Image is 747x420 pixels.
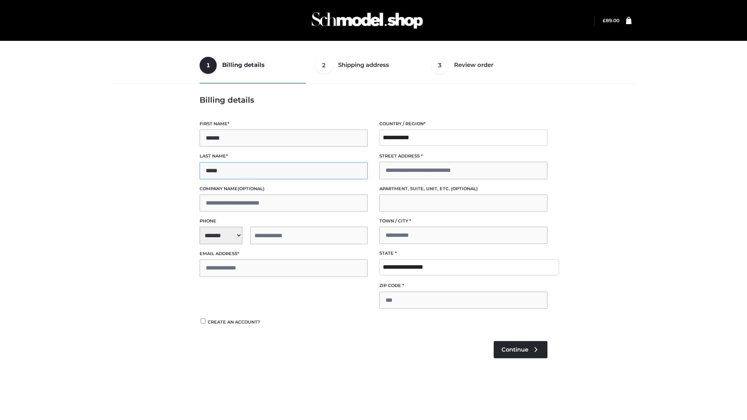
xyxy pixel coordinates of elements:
label: Company name [200,185,368,192]
span: Create an account? [208,319,260,325]
label: ZIP Code [379,282,547,289]
span: (optional) [451,186,478,191]
bdi: 89.00 [603,17,619,23]
span: £ [603,17,606,23]
label: Last name [200,152,368,160]
label: First name [200,120,368,128]
a: Continue [494,341,547,358]
label: Country / Region [379,120,547,128]
label: Email address [200,250,368,257]
img: Schmodel Admin 964 [309,5,426,36]
label: Phone [200,217,368,225]
a: £89.00 [603,17,619,23]
label: State [379,250,547,257]
label: Apartment, suite, unit, etc. [379,185,547,192]
label: Street address [379,152,547,160]
label: Town / City [379,217,547,225]
input: Create an account? [200,318,207,324]
span: (optional) [238,186,265,191]
span: Continue [502,346,528,353]
h3: Billing details [200,95,547,105]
